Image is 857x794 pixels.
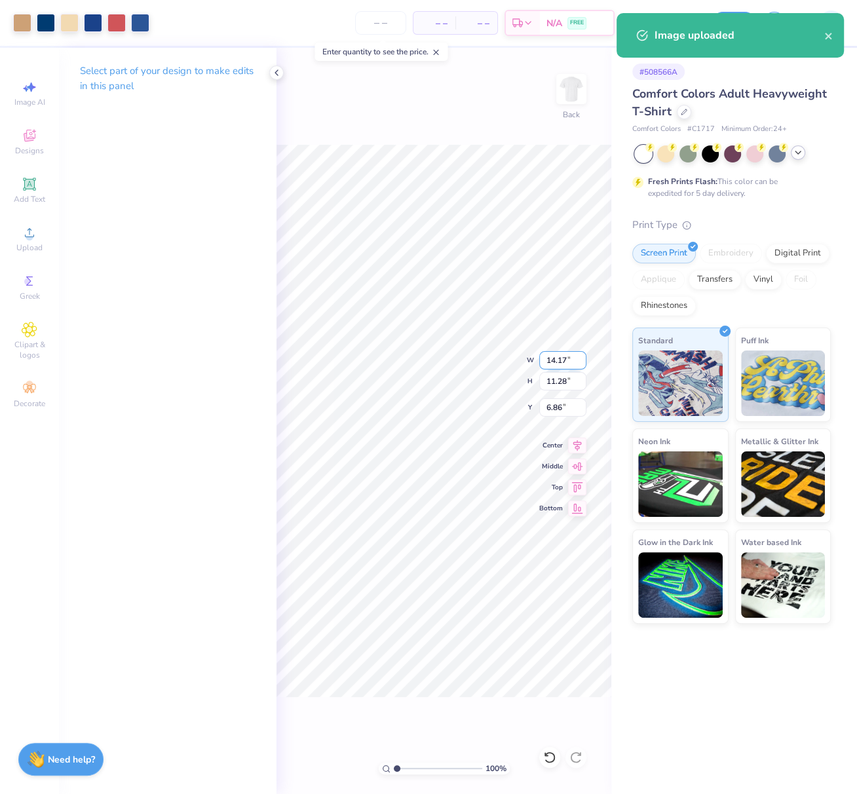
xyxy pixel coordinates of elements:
[741,333,769,347] span: Puff Ink
[48,753,95,766] strong: Need help?
[632,270,685,290] div: Applique
[648,176,809,199] div: This color can be expedited for 5 day delivery.
[638,552,723,618] img: Glow in the Dark Ink
[314,43,448,61] div: Enter quantity to see the price.
[546,16,562,30] span: N/A
[745,270,782,290] div: Vinyl
[632,296,696,316] div: Rhinestones
[648,176,717,187] strong: Fresh Prints Flash:
[700,244,762,263] div: Embroidery
[655,28,824,43] div: Image uploaded
[824,28,833,43] button: close
[687,124,715,135] span: # C1717
[355,11,406,35] input: – –
[486,763,506,774] span: 100 %
[7,339,52,360] span: Clipart & logos
[563,109,580,121] div: Back
[638,333,673,347] span: Standard
[632,217,831,233] div: Print Type
[632,244,696,263] div: Screen Print
[638,350,723,416] img: Standard
[638,434,670,448] span: Neon Ink
[689,270,741,290] div: Transfers
[741,451,826,517] img: Metallic & Glitter Ink
[539,441,563,450] span: Center
[741,350,826,416] img: Puff Ink
[741,552,826,618] img: Water based Ink
[14,398,45,409] span: Decorate
[80,64,256,94] p: Select part of your design to make edits in this panel
[14,194,45,204] span: Add Text
[463,16,489,30] span: – –
[558,76,584,102] img: Back
[786,270,816,290] div: Foil
[641,10,705,36] input: Untitled Design
[16,242,43,253] span: Upload
[766,244,829,263] div: Digital Print
[741,434,818,448] span: Metallic & Glitter Ink
[14,97,45,107] span: Image AI
[539,483,563,492] span: Top
[721,124,787,135] span: Minimum Order: 24 +
[632,124,681,135] span: Comfort Colors
[741,535,801,549] span: Water based Ink
[539,504,563,513] span: Bottom
[20,291,40,301] span: Greek
[632,64,685,80] div: # 508566A
[638,535,713,549] span: Glow in the Dark Ink
[632,86,827,119] span: Comfort Colors Adult Heavyweight T-Shirt
[15,145,44,156] span: Designs
[638,451,723,517] img: Neon Ink
[421,16,448,30] span: – –
[539,462,563,471] span: Middle
[570,18,584,28] span: FREE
